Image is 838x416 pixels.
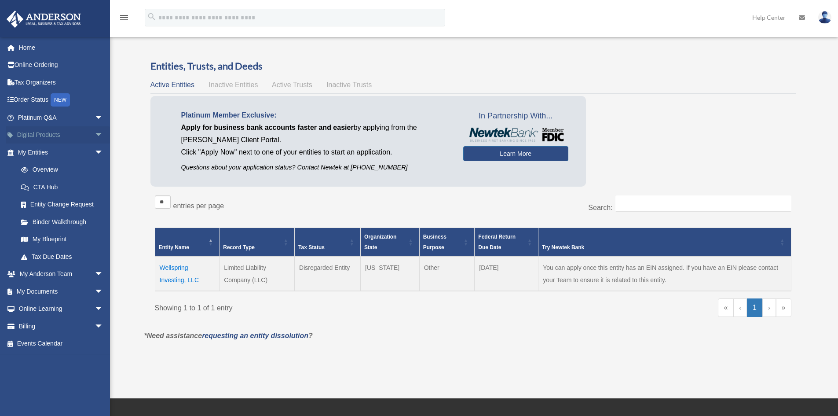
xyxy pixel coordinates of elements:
[542,242,777,253] div: Try Newtek Bank
[6,335,117,353] a: Events Calendar
[538,257,791,291] td: You can apply once this entity has an EIN assigned. If you have an EIN please contact your Team t...
[6,144,112,161] a: My Entitiesarrow_drop_down
[361,257,420,291] td: [US_STATE]
[51,93,70,107] div: NEW
[155,257,220,291] td: Wellspring Investing, LLC
[468,128,564,142] img: NewtekBankLogoSM.png
[272,81,312,88] span: Active Trusts
[181,162,450,173] p: Questions about your application status? Contact Newtek at [PHONE_NUMBER]
[95,300,112,318] span: arrow_drop_down
[209,81,258,88] span: Inactive Entities
[718,298,733,317] a: First
[95,317,112,335] span: arrow_drop_down
[6,74,117,91] a: Tax Organizers
[12,248,112,265] a: Tax Due Dates
[150,81,194,88] span: Active Entities
[364,234,396,250] span: Organization State
[155,228,220,257] th: Entity Name: Activate to invert sorting
[747,298,762,317] a: 1
[173,202,224,210] label: entries per page
[119,12,129,23] i: menu
[6,126,117,144] a: Digital Productsarrow_drop_down
[95,126,112,144] span: arrow_drop_down
[818,11,831,24] img: User Pic
[150,59,796,73] h3: Entities, Trusts, and Deeds
[423,234,446,250] span: Business Purpose
[6,300,117,318] a: Online Learningarrow_drop_down
[12,213,112,231] a: Binder Walkthrough
[181,109,450,121] p: Platinum Member Exclusive:
[478,234,516,250] span: Federal Return Due Date
[12,231,112,248] a: My Blueprint
[762,298,776,317] a: Next
[147,12,157,22] i: search
[220,228,295,257] th: Record Type: Activate to sort
[419,257,475,291] td: Other
[181,124,354,131] span: Apply for business bank accounts faster and easier
[181,146,450,158] p: Click "Apply Now" next to one of your entities to start an application.
[475,257,538,291] td: [DATE]
[326,81,372,88] span: Inactive Trusts
[295,257,361,291] td: Disregarded Entity
[155,298,467,314] div: Showing 1 to 1 of 1 entry
[12,178,112,196] a: CTA Hub
[463,109,568,123] span: In Partnership With...
[202,332,308,339] a: requesting an entity dissolution
[419,228,475,257] th: Business Purpose: Activate to sort
[159,244,189,250] span: Entity Name
[298,244,325,250] span: Tax Status
[95,109,112,127] span: arrow_drop_down
[12,196,112,214] a: Entity Change Request
[95,265,112,283] span: arrow_drop_down
[295,228,361,257] th: Tax Status: Activate to sort
[6,283,117,300] a: My Documentsarrow_drop_down
[538,228,791,257] th: Try Newtek Bank : Activate to sort
[6,56,117,74] a: Online Ordering
[588,204,612,211] label: Search:
[475,228,538,257] th: Federal Return Due Date: Activate to sort
[6,39,117,56] a: Home
[733,298,747,317] a: Previous
[6,109,117,126] a: Platinum Q&Aarrow_drop_down
[181,121,450,146] p: by applying from the [PERSON_NAME] Client Portal.
[95,144,112,162] span: arrow_drop_down
[361,228,420,257] th: Organization State: Activate to sort
[223,244,255,250] span: Record Type
[6,265,117,283] a: My Anderson Teamarrow_drop_down
[12,161,108,179] a: Overview
[119,15,129,23] a: menu
[463,146,568,161] a: Learn More
[144,332,313,339] em: *Need assistance ?
[4,11,84,28] img: Anderson Advisors Platinum Portal
[6,91,117,109] a: Order StatusNEW
[95,283,112,301] span: arrow_drop_down
[220,257,295,291] td: Limited Liability Company (LLC)
[776,298,791,317] a: Last
[6,317,117,335] a: Billingarrow_drop_down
